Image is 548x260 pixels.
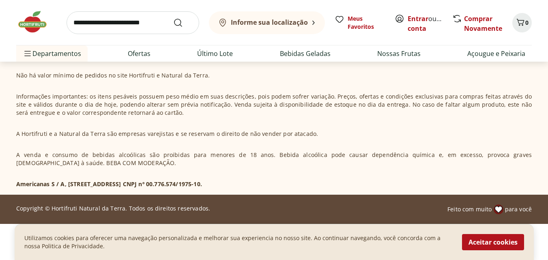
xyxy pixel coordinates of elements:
img: Hortifruti [16,10,57,34]
button: Carrinho [512,13,532,32]
button: Submit Search [173,18,193,28]
a: Último Lote [197,49,233,58]
a: Açougue e Peixaria [467,49,525,58]
span: para você [505,205,532,213]
button: Informe sua localização [209,11,325,34]
span: ou [408,14,444,33]
p: Americanas S / A, [STREET_ADDRESS] CNPJ nº 00.776.574/1975-10. [16,180,202,188]
a: Comprar Novamente [464,14,502,33]
a: Ofertas [128,49,150,58]
a: Nossas Frutas [377,49,421,58]
span: Departamentos [23,44,81,63]
p: A venda e consumo de bebidas alcoólicas são proibidas para menores de 18 anos. Bebida alcoólica p... [16,151,532,167]
a: Bebidas Geladas [280,49,331,58]
input: search [67,11,199,34]
button: Aceitar cookies [462,234,524,250]
p: A Hortifruti e a Natural da Terra são empresas varejistas e se reservam o direito de não vender p... [16,130,318,138]
button: Menu [23,44,32,63]
span: Meus Favoritos [348,15,385,31]
a: Criar conta [408,14,452,33]
span: 0 [525,19,529,26]
a: Meus Favoritos [335,15,385,31]
p: Não há valor mínimo de pedidos no site Hortifruti e Natural da Terra. [16,71,210,80]
p: Copyright © Hortifruti Natural da Terra. Todos os direitos reservados. [16,204,210,213]
p: Informações importantes: os itens pesáveis possuem peso médio em suas descrições, pois podem sofr... [16,92,532,117]
p: Utilizamos cookies para oferecer uma navegação personalizada e melhorar sua experiencia no nosso ... [24,234,452,250]
a: Entrar [408,14,428,23]
span: Feito com muito [447,205,492,213]
b: Informe sua localização [231,18,308,27]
